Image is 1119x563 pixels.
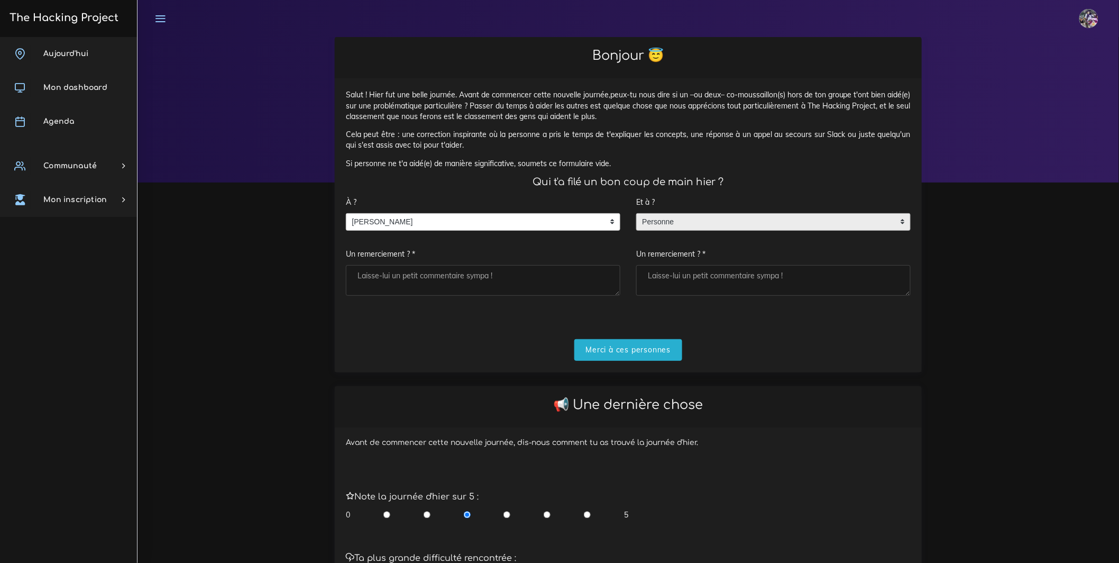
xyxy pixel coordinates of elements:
[1079,9,1098,28] img: eg54bupqcshyolnhdacp.jpg
[346,176,911,188] h4: Qui t'a filé un bon coup de main hier ?
[43,196,107,204] span: Mon inscription
[346,397,911,413] h2: 📢 Une dernière chose
[43,162,97,170] span: Communauté
[637,214,894,231] span: Personne
[346,158,911,169] p: Si personne ne t'a aidé(e) de manière significative, soumets ce formulaire vide.
[636,244,705,266] label: Un remerciement ? *
[346,192,356,213] label: À ?
[346,214,604,231] span: [PERSON_NAME]
[346,439,911,448] h6: Avant de commencer cette nouvelle journée, dis-nous comment tu as trouvé la journée d'hier.
[43,50,88,58] span: Aujourd'hui
[43,84,107,92] span: Mon dashboard
[43,117,74,125] span: Agenda
[346,129,911,151] p: Cela peut être : une correction inspirante où la personne a pris le temps de t'expliquer les conc...
[346,48,911,63] h2: Bonjour 😇
[346,492,911,502] h5: Note la journée d'hier sur 5 :
[6,12,118,24] h3: The Hacking Project
[346,89,911,122] p: Salut ! Hier fut une belle journée. Avant de commencer cette nouvelle journée,peux-tu nous dire s...
[346,244,415,266] label: Un remerciement ? *
[636,192,655,213] label: Et à ?
[574,339,683,361] input: Merci à ces personnes
[346,510,628,520] div: 0 5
